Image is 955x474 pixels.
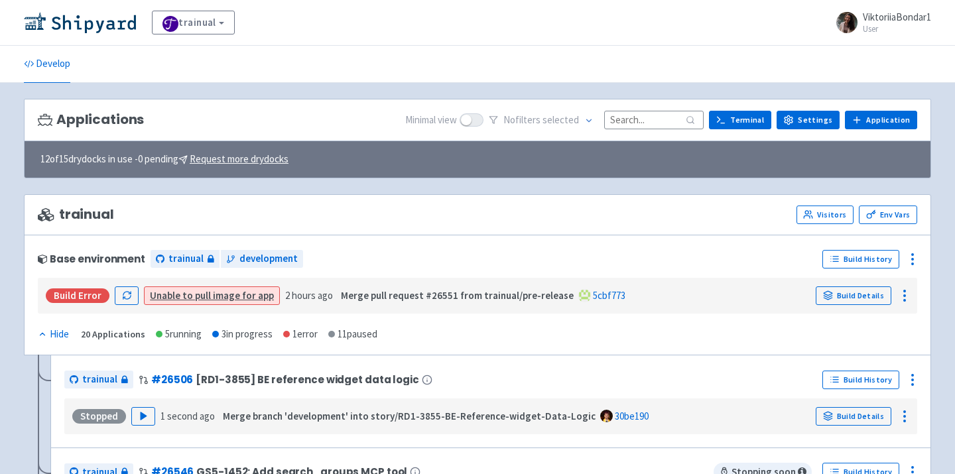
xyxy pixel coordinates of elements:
[72,409,126,424] div: Stopped
[328,327,377,342] div: 11 paused
[150,289,274,302] a: Unable to pull image for app
[859,206,917,224] a: Env Vars
[285,289,333,302] time: 2 hours ago
[81,327,145,342] div: 20 Applications
[845,111,917,129] a: Application
[593,289,625,302] a: 5cbf773
[156,327,202,342] div: 5 running
[196,374,418,385] span: [RD1-3855] BE reference widget data logic
[863,11,931,23] span: ViktoriiaBondar1
[131,407,155,426] button: Play
[24,46,70,83] a: Develop
[405,113,457,128] span: Minimal view
[82,372,117,387] span: trainual
[151,250,220,268] a: trainual
[828,12,931,33] a: ViktoriiaBondar1 User
[38,327,70,342] button: Hide
[151,373,193,386] a: #26506
[777,111,840,129] a: Settings
[223,410,596,422] strong: Merge branch 'development' into story/RD1-3855-BE-Reference-widget-Data-Logic
[190,152,288,165] u: Request more drydocks
[816,407,891,426] a: Build Details
[40,152,288,167] span: 12 of 15 drydocks in use - 0 pending
[24,12,136,33] img: Shipyard logo
[863,25,931,33] small: User
[46,288,109,303] div: Build Error
[38,207,114,222] span: trainual
[38,253,145,265] div: Base environment
[615,410,649,422] a: 30be190
[168,251,204,267] span: trainual
[160,410,215,422] time: 1 second ago
[341,289,574,302] strong: Merge pull request #26551 from trainual/pre-release
[239,251,298,267] span: development
[542,113,579,126] span: selected
[604,111,704,129] input: Search...
[709,111,771,129] a: Terminal
[38,112,144,127] h3: Applications
[503,113,579,128] span: No filter s
[816,286,891,305] a: Build Details
[796,206,854,224] a: Visitors
[64,371,133,388] a: trainual
[283,327,318,342] div: 1 error
[212,327,273,342] div: 3 in progress
[221,250,303,268] a: development
[822,371,899,389] a: Build History
[152,11,235,34] a: trainual
[38,327,69,342] div: Hide
[822,250,899,268] a: Build History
